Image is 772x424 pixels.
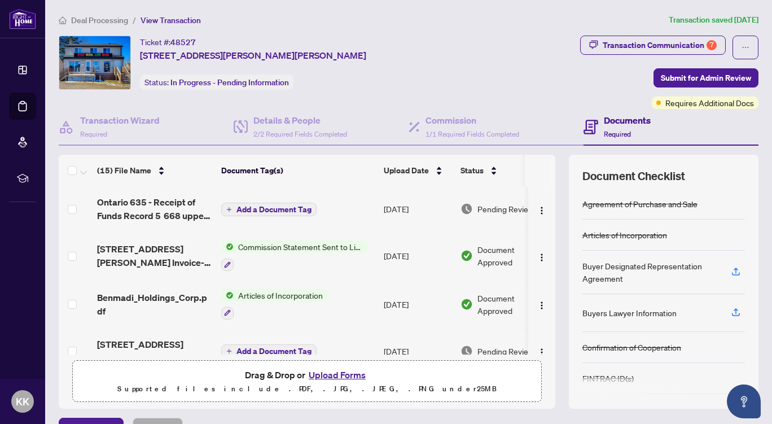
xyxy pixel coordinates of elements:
[537,253,546,262] img: Logo
[669,14,758,27] article: Transaction saved [DATE]
[426,130,519,138] span: 1/1 Required Fields Completed
[707,40,717,50] div: 7
[170,77,289,88] span: In Progress - Pending Information
[140,75,293,90] div: Status:
[533,295,551,313] button: Logo
[460,298,473,311] img: Document Status
[533,200,551,218] button: Logo
[221,344,317,358] button: Add a Document Tag
[384,164,429,177] span: Upload Date
[59,16,67,24] span: home
[533,342,551,360] button: Logo
[80,130,107,138] span: Required
[234,241,367,253] span: Commission Statement Sent to Listing Brokerage
[221,289,234,301] img: Status Icon
[73,361,541,403] span: Drag & Drop orUpload FormsSupported files include .PDF, .JPG, .JPEG, .PNG under25MB
[221,241,367,271] button: Status IconCommission Statement Sent to Listing Brokerage
[221,344,317,359] button: Add a Document Tag
[97,242,212,269] span: [STREET_ADDRESS][PERSON_NAME] Invoice-Closing Date changed to 828.pdf
[661,69,751,87] span: Submit for Admin Review
[537,348,546,357] img: Logo
[234,289,327,301] span: Articles of Incorporation
[9,8,36,29] img: logo
[141,15,201,25] span: View Transaction
[97,195,212,222] span: Ontario 635 - Receipt of Funds Record 5 668 upper [PERSON_NAME].pdf
[97,291,212,318] span: Benmadi_Holdings_Corp.pdf
[582,307,677,319] div: Buyers Lawyer Information
[460,250,473,262] img: Document Status
[426,113,519,127] h4: Commission
[603,36,717,54] div: Transaction Communication
[537,206,546,215] img: Logo
[665,97,754,109] span: Requires Additional Docs
[460,164,484,177] span: Status
[59,36,130,89] img: IMG-40698469_1.jpg
[80,113,160,127] h4: Transaction Wizard
[236,206,312,213] span: Add a Document Tag
[217,155,379,186] th: Document Tag(s)
[253,130,347,138] span: 2/2 Required Fields Completed
[221,241,234,253] img: Status Icon
[604,130,631,138] span: Required
[226,348,232,354] span: plus
[71,15,128,25] span: Deal Processing
[221,202,317,217] button: Add a Document Tag
[477,345,534,357] span: Pending Review
[379,280,456,329] td: [DATE]
[140,49,366,62] span: [STREET_ADDRESS][PERSON_NAME][PERSON_NAME]
[221,203,317,216] button: Add a Document Tag
[580,36,726,55] button: Transaction Communication7
[93,155,217,186] th: (15) File Name
[379,155,456,186] th: Upload Date
[133,14,136,27] li: /
[253,113,347,127] h4: Details & People
[742,43,749,51] span: ellipsis
[582,229,667,241] div: Articles of Incorporation
[477,243,547,268] span: Document Approved
[221,289,327,320] button: Status IconArticles of Incorporation
[170,37,196,47] span: 48527
[460,203,473,215] img: Document Status
[226,207,232,212] span: plus
[16,394,29,409] span: KK
[582,341,681,353] div: Confirmation of Cooperation
[97,338,212,365] span: [STREET_ADDRESS][PERSON_NAME] -REVISED Trade Sheet Closing date changed-[PERSON_NAME] to Review.pdf
[97,164,151,177] span: (15) File Name
[80,382,534,396] p: Supported files include .PDF, .JPG, .JPEG, .PNG under 25 MB
[245,368,369,382] span: Drag & Drop or
[582,168,685,184] span: Document Checklist
[582,372,634,384] div: FINTRAC ID(s)
[477,203,534,215] span: Pending Review
[379,329,456,374] td: [DATE]
[582,198,698,210] div: Agreement of Purchase and Sale
[477,292,547,317] span: Document Approved
[604,113,651,127] h4: Documents
[379,186,456,231] td: [DATE]
[460,345,473,357] img: Document Status
[533,247,551,265] button: Logo
[456,155,552,186] th: Status
[140,36,196,49] div: Ticket #:
[727,384,761,418] button: Open asap
[582,260,718,285] div: Buyer Designated Representation Agreement
[653,68,758,88] button: Submit for Admin Review
[537,301,546,310] img: Logo
[379,231,456,280] td: [DATE]
[236,347,312,355] span: Add a Document Tag
[305,368,369,382] button: Upload Forms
